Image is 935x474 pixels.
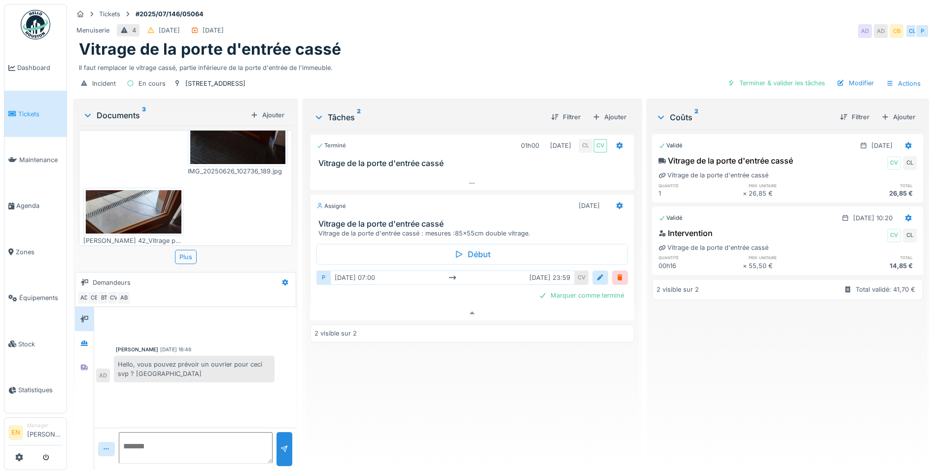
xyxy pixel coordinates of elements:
div: Marquer comme terminé [535,289,628,302]
div: 26,85 € [749,189,832,198]
li: [PERSON_NAME] [27,422,63,443]
div: [DATE] 16:46 [160,346,191,353]
div: [DATE] 07:00 [DATE] 23:59 [330,271,575,285]
img: Badge_color-CXgf-gQk.svg [21,10,50,39]
div: IMG_20250626_102736_189.jpg [188,167,288,176]
a: Dashboard [4,45,67,91]
div: Intervention [658,227,713,239]
div: CL [903,156,917,170]
div: × [743,189,749,198]
div: 01h00 [521,141,539,150]
div: Vitrage de la porte d'entrée cassé : mesures :85x55cm double vitrage. [318,229,630,238]
div: CL [903,229,917,242]
div: Filtrer [836,110,873,124]
h1: Vitrage de la porte d'entrée cassé [79,40,341,59]
div: [PERSON_NAME] [116,346,158,353]
div: 26,85 € [833,189,917,198]
div: 4 [132,26,136,35]
a: Équipements [4,275,67,321]
div: [STREET_ADDRESS] [185,79,245,88]
div: [DATE] [871,141,893,150]
div: [DATE] [579,201,600,210]
div: AD [858,24,872,38]
div: AD [874,24,888,38]
div: × [743,261,749,271]
div: Tâches [314,111,543,123]
a: Agenda [4,183,67,229]
h6: prix unitaire [749,182,832,189]
div: Actions [882,76,925,91]
div: CB [890,24,903,38]
div: Menuiserie [76,26,109,35]
div: P [915,24,929,38]
sup: 2 [694,111,698,123]
div: AD [77,291,91,305]
h6: total [833,254,917,261]
a: Maintenance [4,137,67,183]
div: BT [97,291,111,305]
div: 2 visible sur 2 [314,329,357,338]
div: CL [905,24,919,38]
span: Tickets [18,109,63,119]
h6: quantité [658,254,742,261]
div: Ajouter [246,108,288,122]
div: P [316,271,330,285]
span: Stock [18,339,63,349]
div: Validé [658,141,683,150]
div: 1 [658,189,742,198]
a: Statistiques [4,367,67,413]
sup: 2 [357,111,361,123]
a: Tickets [4,91,67,136]
div: Ajouter [589,110,630,124]
div: AB [117,291,131,305]
h3: Vitrage de la porte d'entrée cassé [318,219,630,229]
div: Vitrage de la porte d'entrée cassé [658,155,793,167]
span: Maintenance [19,155,63,165]
div: [DATE] [203,26,224,35]
div: CV [887,229,901,242]
div: Début [316,244,628,265]
h6: quantité [658,182,742,189]
div: AD [96,369,110,382]
div: Vitrage de la porte d'entrée cassé [658,170,768,180]
span: Statistiques [18,385,63,395]
div: Modifier [833,76,878,90]
div: Terminer & valider les tâches [724,76,829,90]
span: Équipements [19,293,63,303]
span: Agenda [16,201,63,210]
h6: total [833,182,917,189]
div: Plus [175,250,197,264]
div: [DATE] [550,141,571,150]
a: EN Manager[PERSON_NAME] [8,422,63,445]
div: Coûts [656,111,832,123]
div: 2 visible sur 2 [657,285,699,294]
div: Validé [658,214,683,222]
div: 14,85 € [833,261,917,271]
div: Terminé [316,141,346,150]
h6: prix unitaire [749,254,832,261]
div: Tickets [99,9,120,19]
sup: 3 [142,109,146,121]
div: CV [887,156,901,170]
div: 55,50 € [749,261,832,271]
div: Filtrer [547,110,585,124]
div: Manager [27,422,63,429]
div: Vitrage de la porte d'entrée cassé [658,243,768,252]
div: CB [87,291,101,305]
div: Ajouter [877,110,919,124]
div: CL [579,139,592,153]
span: Dashboard [17,63,63,72]
img: iiuj31aj4rgrp0sbfa46kviblx7w [86,190,181,233]
a: Zones [4,229,67,275]
div: [DATE] [159,26,180,35]
div: Total validé: 41,70 € [856,285,915,294]
div: Hello, vous pouvez prévoir un ouvrier pour ceci svp ? [GEOGRAPHIC_DATA] [114,356,275,382]
h3: Vitrage de la porte d'entrée cassé [318,159,630,168]
div: Demandeurs [93,278,131,287]
div: Incident [92,79,116,88]
strong: #2025/07/146/05064 [132,9,208,19]
div: 00h16 [658,261,742,271]
div: Il faut remplacer le vitrage cassé, partie inférieure de la porte d'entrée de l'immeuble. [79,59,923,72]
div: CV [593,139,607,153]
div: En cours [139,79,166,88]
